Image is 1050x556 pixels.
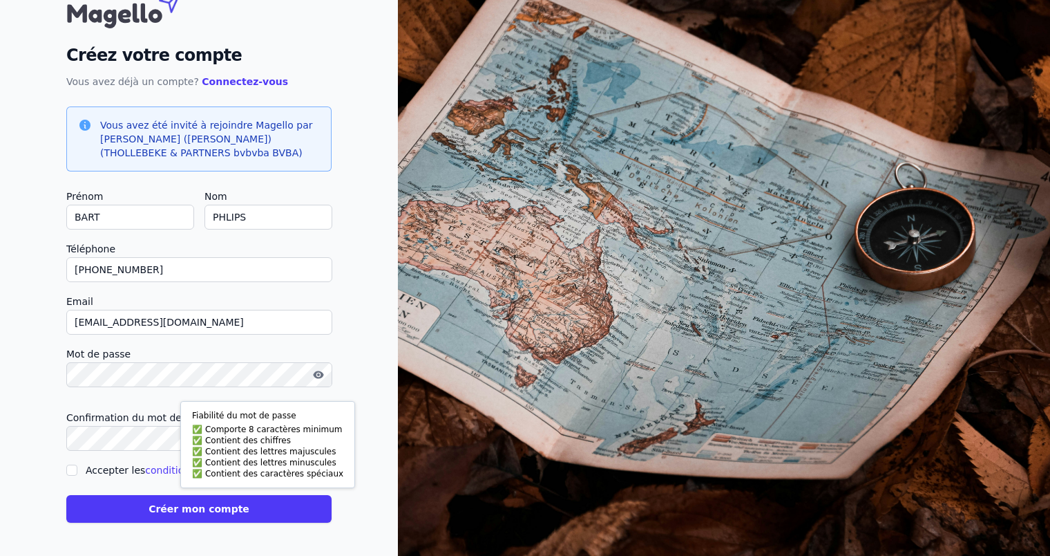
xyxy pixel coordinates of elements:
[192,435,343,446] li: Contient des chiffres
[192,457,343,468] li: Contient des lettres minuscules
[192,446,343,457] li: Contient des lettres majuscules
[202,76,288,87] a: Connectez-vous
[66,409,332,426] label: Confirmation du mot de passe
[86,465,254,476] label: Accepter les
[66,73,332,90] p: Vous avez déjà un compte?
[66,346,332,362] label: Mot de passe
[66,43,332,68] h2: Créez votre compte
[100,118,320,160] h3: Vous avez été invité à rejoindre Magello par [PERSON_NAME] ([PERSON_NAME]) (THOLLEBEKE & PARTNERS...
[66,495,332,523] button: Créer mon compte
[204,188,332,205] label: Nom
[192,424,343,435] li: Comporte 8 caractères minimum
[192,468,343,479] li: Contient des caractères spéciaux
[66,293,332,310] label: Email
[66,188,193,205] label: Prénom
[192,410,343,421] p: Fiabilité du mot de passe
[145,465,254,476] a: conditions d'utilisation
[66,241,332,257] label: Téléphone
